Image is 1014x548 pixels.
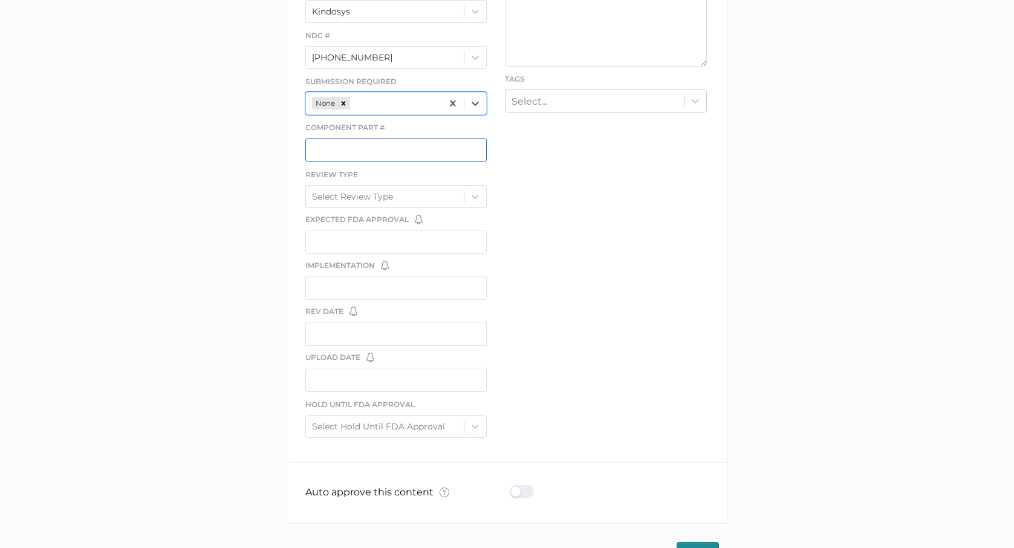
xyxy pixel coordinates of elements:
span: Review Type [305,170,358,179]
p: Auto approve this content [305,486,449,500]
div: None [312,97,337,109]
span: Hold Until FDA Approval [305,400,415,409]
div: [PHONE_NUMBER] [312,52,392,63]
img: bell-default.8986a8bf.svg [381,261,389,270]
img: bell-default.8986a8bf.svg [415,215,423,224]
span: Upload Date [305,352,360,363]
img: bell-default.8986a8bf.svg [349,307,357,316]
span: Submission Required [305,77,397,86]
span: Implementation [305,260,375,271]
span: NDC # [305,31,330,40]
span: Component Part # [305,123,385,132]
div: Kindosys [312,6,350,17]
span: Expected FDA Approval [305,214,409,225]
div: Select... [512,95,547,106]
div: Select Review Type [312,191,393,202]
div: Select Hold Until FDA Approval [312,421,445,432]
img: tooltip-default.0a89c667.svg [440,488,449,497]
img: bell-default.8986a8bf.svg [366,353,374,362]
span: Rev Date [305,306,343,317]
span: Tags [505,74,525,83]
